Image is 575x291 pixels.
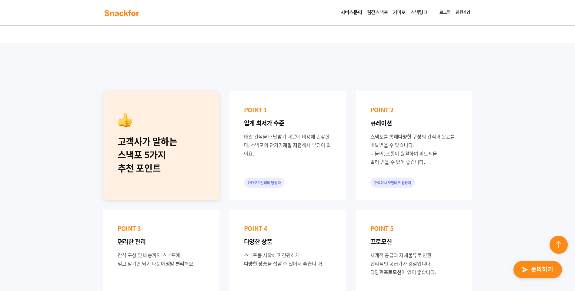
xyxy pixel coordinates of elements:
span: 정말 편리 [165,260,185,267]
img: recommend.png [118,113,132,127]
p: POINT 3 [118,224,205,233]
a: 설정 [78,192,116,207]
a: 대화 [40,192,78,207]
div: 고객사가 말하는 스낵포 5가지 추천 포인트 [118,135,205,175]
img: floating-button [548,234,570,256]
a: 로그인 [437,7,453,18]
span: 다양한 구성 [398,133,421,140]
p: 업계 최저가 수준 [244,119,331,127]
a: 회원가입 [453,7,473,18]
span: 프로모션 [384,268,402,276]
p: 다양한 상품 [244,237,331,246]
a: 스낵링크 [408,7,430,19]
span: 설정 [94,201,101,206]
p: POINT 4 [244,224,331,233]
div: 카카오모빌리티 담당자 [244,178,285,188]
div: 스낵포를 통해 의 간식과 음료를 배달받을 수 있습니다. 더불어, 소통이 원활하여 피드백을 빨리 받을 수 있어 좋습니다. [370,132,458,166]
span: 제일 저렴 [283,141,302,149]
div: 체계적 공급과 자체물류로 인한 합리적인 공급가가 강점입니다. 다양한 이 있어 좋습니다. [370,251,458,276]
div: 스낵포를 시작하고 간편하게 을 접할 수 있어서 좋습니다! [244,251,331,268]
div: 매일 간식을 배달받기 때문에 비용에 민감한데, 스낵포의 단가가 해서 부담이 없어요. [244,132,331,158]
div: 주식회사 모빌테크 담당자 [370,178,415,188]
a: 홈 [2,192,40,207]
a: 커피포 [390,7,408,19]
img: background-main-color.svg [103,8,141,18]
p: POINT 5 [370,224,458,233]
span: 대화 [55,201,63,206]
a: 서비스문의 [338,7,364,19]
p: 큐레이션 [370,119,458,127]
span: 홈 [19,201,23,206]
div: 간식 구성 및 배송까지 스낵포에 믿고 맡기면 되기 때문에 해요. [118,251,205,268]
span: 다양한 상품 [244,260,267,267]
p: 프로모션 [370,237,458,246]
p: 편리한 관리 [118,237,205,246]
p: POINT 2 [370,106,458,114]
a: 월간스낵포 [364,7,390,19]
p: POINT 1 [244,106,331,114]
